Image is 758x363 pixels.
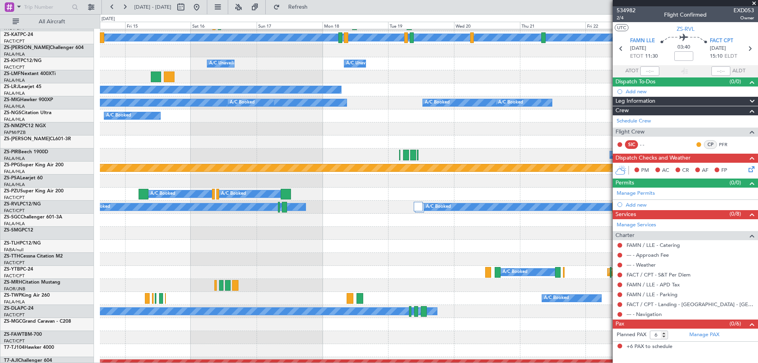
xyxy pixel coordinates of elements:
a: ZS-PPGSuper King Air 200 [4,163,64,167]
div: Add new [626,88,754,95]
a: FACT/CPT [4,338,24,344]
a: FALA/HLA [4,117,25,122]
div: Sun 17 [257,22,323,29]
div: A/C Unavailable [346,58,379,70]
a: FALA/HLA [4,169,25,175]
div: SIC [625,140,638,149]
a: ZS-TLHPC12/NG [4,241,41,246]
a: ZS-[PERSON_NAME]Challenger 604 [4,45,84,50]
div: Fri 15 [125,22,191,29]
span: Dispatch Checks and Weather [615,154,690,163]
span: Charter [615,231,634,240]
div: [DATE] [101,16,115,23]
span: Pax [615,320,624,329]
input: --:-- [640,66,659,76]
a: ZS-KHTPC12/NG [4,58,41,63]
a: FAOR/JNB [4,286,25,292]
a: ZS-PZUSuper King Air 200 [4,189,64,194]
span: PM [641,167,649,175]
span: FP [721,167,727,175]
span: Leg Information [615,97,655,106]
span: Crew [615,106,629,115]
a: --- - Approach Fee [627,252,669,258]
a: ZS-LRJLearjet 45 [4,85,41,89]
span: FACT CPT [710,37,733,45]
a: Manage Services [617,221,656,229]
span: +6 PAX to schedule [627,343,672,351]
span: 2/4 [617,15,636,21]
span: T7-TJ104 [4,345,24,350]
a: FALA/HLA [4,156,25,162]
span: ZS-SMG [4,228,22,233]
a: FAMN / LLE - APD Tax [627,281,680,288]
a: ZS-TTHCessna Citation M2 [4,254,63,259]
a: FACT/CPT [4,195,24,201]
a: ZS-[PERSON_NAME]CL601-3R [4,137,71,141]
a: FACT/CPT [4,38,24,44]
span: (0/6) [730,320,741,328]
span: ZS-MRH [4,280,22,285]
div: Sat 16 [191,22,257,29]
a: FALA/HLA [4,299,25,305]
span: ZS-NMZ [4,124,22,128]
div: A/C Booked [150,188,175,200]
a: FALA/HLA [4,77,25,83]
span: ZS-TWP [4,293,21,298]
a: FACT/CPT [4,64,24,70]
a: Schedule Crew [617,117,651,125]
a: ZS-LMFNextant 400XTi [4,71,56,76]
span: ZS-RVL [677,25,694,33]
div: CP [704,140,717,149]
a: FABA/null [4,247,24,253]
a: ZS-TWPKing Air 260 [4,293,50,298]
a: ZS-YTBPC-24 [4,267,33,272]
a: FALA/HLA [4,221,25,227]
a: ZS-NMZPC12 NGX [4,124,46,128]
span: AC [662,167,669,175]
div: Fri 22 [585,22,651,29]
span: ATOT [625,67,638,75]
a: FAMN / LLE - Catering [627,242,680,248]
span: AF [702,167,708,175]
span: ZS-MIG [4,98,20,102]
a: T7-TJ104Hawker 4000 [4,345,54,350]
div: A/C Booked [426,201,451,213]
span: [DATE] - [DATE] [134,4,171,11]
div: A/C Booked [503,266,527,278]
a: FACT/CPT [4,208,24,214]
a: PFR [719,141,737,148]
a: ZS-NGSCitation Ultra [4,111,51,115]
span: ZS-PZU [4,189,20,194]
a: ZS-DLAPC-24 [4,306,34,311]
div: Flight Confirmed [664,11,707,19]
a: ZS-SGCChallenger 601-3A [4,215,62,220]
span: All Aircraft [21,19,83,24]
a: --- - Navigation [627,311,662,318]
span: ZS-TLH [4,241,20,246]
span: Flight Crew [615,128,645,137]
a: FACT/CPT [4,273,24,279]
div: - - [640,141,658,148]
a: FACT / CPT - Landing - [GEOGRAPHIC_DATA] - [GEOGRAPHIC_DATA] International FACT / CPT [627,301,754,308]
span: Dispatch To-Dos [615,77,655,87]
a: FAMN / LLE - Parking [627,291,677,298]
input: Trip Number [24,1,69,13]
span: ZS-LMF [4,71,21,76]
div: Tue 19 [388,22,454,29]
span: ZS-MGC [4,319,22,324]
div: Mon 18 [323,22,388,29]
span: (0/0) [730,179,741,187]
div: A/C Booked [425,97,450,109]
span: CR [682,167,689,175]
span: ZS-PIR [4,150,18,154]
span: ZS-TTH [4,254,20,259]
a: ZS-MIGHawker 900XP [4,98,53,102]
div: A/C Booked [544,292,569,304]
div: Add new [626,201,754,208]
span: ZS-PPG [4,163,20,167]
span: ZS-FAW [4,332,22,337]
span: T7-AJI [4,358,18,363]
a: ZS-RVLPC12/NG [4,202,41,207]
div: A/C Booked [106,110,131,122]
span: 534982 [617,6,636,15]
